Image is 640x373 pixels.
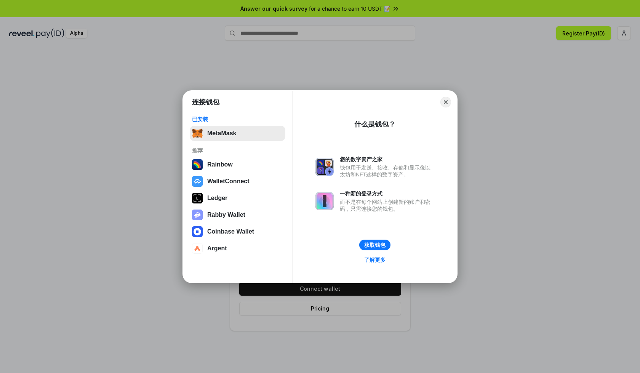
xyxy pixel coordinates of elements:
[340,199,434,212] div: 而不是在每个网站上创建新的账户和密码，只需连接您的钱包。
[207,161,233,168] div: Rainbow
[192,193,203,203] img: svg+xml,%3Csvg%20xmlns%3D%22http%3A%2F%2Fwww.w3.org%2F2000%2Fsvg%22%20width%3D%2228%22%20height%3...
[440,97,451,107] button: Close
[190,224,285,239] button: Coinbase Wallet
[207,178,250,185] div: WalletConnect
[192,159,203,170] img: svg+xml,%3Csvg%20width%3D%22120%22%20height%3D%22120%22%20viewBox%3D%220%200%20120%20120%22%20fil...
[192,176,203,187] img: svg+xml,%3Csvg%20width%3D%2228%22%20height%3D%2228%22%20viewBox%3D%220%200%2028%2028%22%20fill%3D...
[364,256,386,263] div: 了解更多
[360,255,390,265] a: 了解更多
[190,174,285,189] button: WalletConnect
[354,120,395,129] div: 什么是钱包？
[190,126,285,141] button: MetaMask
[190,207,285,223] button: Rabby Wallet
[190,191,285,206] button: Ledger
[340,156,434,163] div: 您的数字资产之家
[190,241,285,256] button: Argent
[207,130,236,137] div: MetaMask
[207,211,245,218] div: Rabby Wallet
[192,147,283,154] div: 推荐
[192,226,203,237] img: svg+xml,%3Csvg%20width%3D%2228%22%20height%3D%2228%22%20viewBox%3D%220%200%2028%2028%22%20fill%3D...
[192,116,283,123] div: 已安装
[207,245,227,252] div: Argent
[340,164,434,178] div: 钱包用于发送、接收、存储和显示像以太坊和NFT这样的数字资产。
[192,210,203,220] img: svg+xml,%3Csvg%20xmlns%3D%22http%3A%2F%2Fwww.w3.org%2F2000%2Fsvg%22%20fill%3D%22none%22%20viewBox...
[192,128,203,139] img: svg+xml,%3Csvg%20fill%3D%22none%22%20height%3D%2233%22%20viewBox%3D%220%200%2035%2033%22%20width%...
[359,240,390,250] button: 获取钱包
[364,242,386,248] div: 获取钱包
[340,190,434,197] div: 一种新的登录方式
[192,98,219,107] h1: 连接钱包
[315,192,334,210] img: svg+xml,%3Csvg%20xmlns%3D%22http%3A%2F%2Fwww.w3.org%2F2000%2Fsvg%22%20fill%3D%22none%22%20viewBox...
[190,157,285,172] button: Rainbow
[207,228,254,235] div: Coinbase Wallet
[207,195,227,202] div: Ledger
[192,243,203,254] img: svg+xml,%3Csvg%20width%3D%2228%22%20height%3D%2228%22%20viewBox%3D%220%200%2028%2028%22%20fill%3D...
[315,158,334,176] img: svg+xml,%3Csvg%20xmlns%3D%22http%3A%2F%2Fwww.w3.org%2F2000%2Fsvg%22%20fill%3D%22none%22%20viewBox...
